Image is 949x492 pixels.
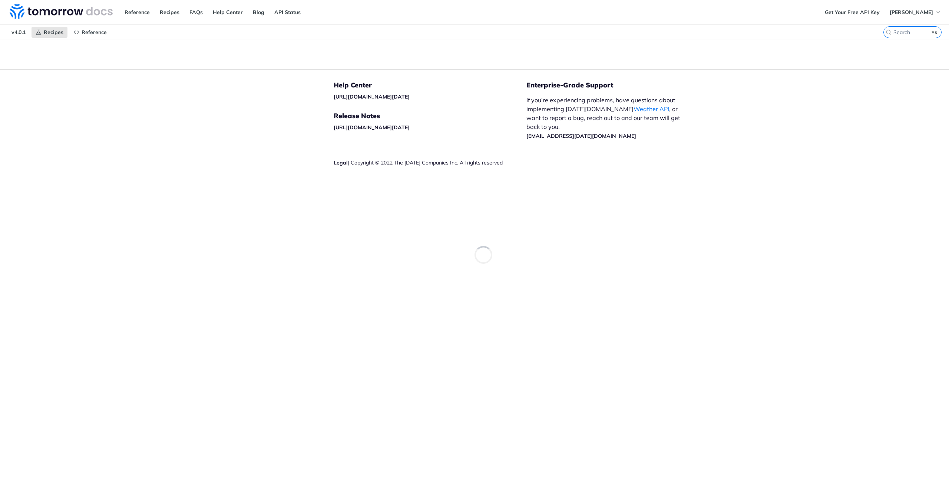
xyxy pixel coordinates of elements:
[890,9,933,16] span: [PERSON_NAME]
[526,133,636,139] a: [EMAIL_ADDRESS][DATE][DOMAIN_NAME]
[7,27,30,38] span: v4.0.1
[82,29,107,36] span: Reference
[821,7,884,18] a: Get Your Free API Key
[334,124,410,131] a: [URL][DOMAIN_NAME][DATE]
[10,4,113,19] img: Tomorrow.io Weather API Docs
[334,112,526,120] h5: Release Notes
[185,7,207,18] a: FAQs
[334,81,526,90] h5: Help Center
[249,7,268,18] a: Blog
[120,7,154,18] a: Reference
[156,7,183,18] a: Recipes
[634,105,669,113] a: Weather API
[334,159,348,166] a: Legal
[526,96,688,140] p: If you’re experiencing problems, have questions about implementing [DATE][DOMAIN_NAME] , or want ...
[886,7,945,18] button: [PERSON_NAME]
[44,29,63,36] span: Recipes
[270,7,305,18] a: API Status
[334,159,526,166] div: | Copyright © 2022 The [DATE] Companies Inc. All rights reserved
[32,27,67,38] a: Recipes
[930,29,939,36] kbd: ⌘K
[334,93,410,100] a: [URL][DOMAIN_NAME][DATE]
[526,81,700,90] h5: Enterprise-Grade Support
[69,27,111,38] a: Reference
[886,29,892,35] svg: Search
[209,7,247,18] a: Help Center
